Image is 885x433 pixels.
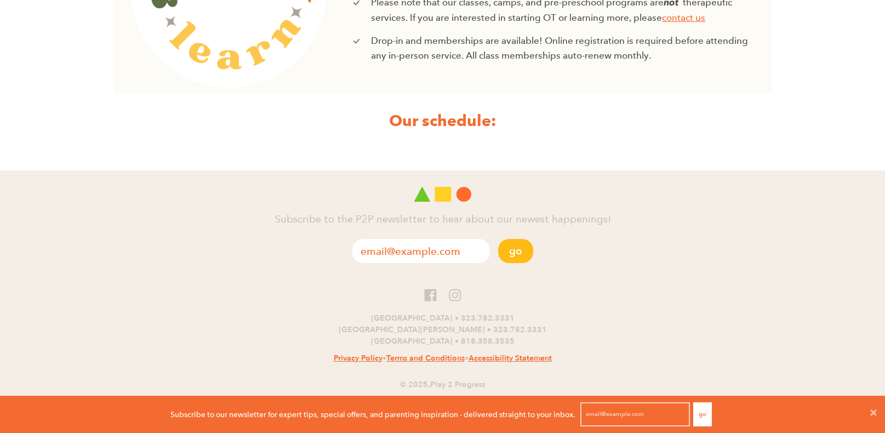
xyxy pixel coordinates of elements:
[119,213,766,229] h4: Subscribe to the P2P newsletter to hear about our newest happenings!
[430,379,486,390] a: Play 2 Progress
[580,402,690,426] input: email@example.com
[662,12,705,24] a: contact us
[170,408,575,420] p: Subscribe to our newsletter for expert tips, special offers, and parenting inspiration - delivere...
[371,33,755,63] p: Drop-in and memberships are available! Online registration is required before attending any in-pe...
[498,239,533,263] button: Go
[693,402,712,426] button: Go
[389,111,496,130] strong: Our schedule:
[386,353,465,363] a: Terms and Conditions
[414,187,471,202] img: Play 2 Progress logo
[352,239,490,263] input: email@example.com
[469,353,552,363] a: Accessibility Statement
[334,353,382,363] a: Privacy Policy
